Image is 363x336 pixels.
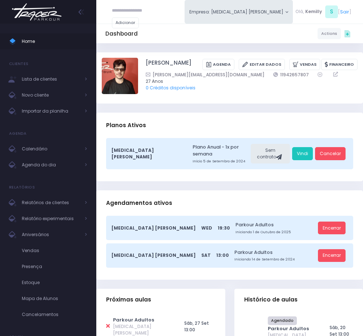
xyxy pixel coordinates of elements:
a: Agenda [202,59,234,70]
span: Importar da planilha [22,106,80,116]
span: Novo cliente [22,90,80,100]
span: Próximas aulas [106,296,151,303]
a: Vendas [289,59,320,70]
span: Sat [201,252,211,259]
span: Home [22,37,87,46]
small: Início 5 de Setembro de 2024 [193,159,248,164]
a: Cancelar [315,147,346,160]
span: Agendado [268,316,297,325]
a: Parkour Adultos [113,316,154,323]
span: Estoque [22,278,87,287]
span: [MEDICAL_DATA] [PERSON_NAME] [112,147,182,160]
span: Presença [22,262,87,271]
a: [PERSON_NAME][EMAIL_ADDRESS][DOMAIN_NAME] [146,71,265,78]
a: Plano Anual - 1x por semana [193,143,248,158]
a: Vindi [292,147,313,160]
span: Agenda do dia [22,160,80,170]
h3: Planos Ativos [106,115,146,136]
span: [MEDICAL_DATA] [PERSON_NAME] [112,252,196,259]
a: Encerrar [318,249,346,262]
span: Relatório experimentais [22,214,80,223]
span: Relatórios de clientes [22,198,80,207]
span: [MEDICAL_DATA] [PERSON_NAME] [112,225,196,231]
h3: Agendamentos ativos [106,193,172,214]
span: Mapa de Alunos [22,294,87,303]
span: Calendário [22,144,80,154]
span: Wed [201,225,212,231]
h4: Agenda [9,126,27,141]
a: 0 Créditos disponíveis [146,85,195,91]
span: 27 Anos [146,78,349,85]
a: Sair [340,8,349,15]
a: Actions [318,28,341,39]
div: [ ] [293,4,354,19]
h4: Clientes [9,57,28,71]
span: 19:30 [218,225,230,231]
a: Adicionar [112,17,139,28]
span: 13:00 [216,252,229,259]
span: Olá, [295,8,304,15]
small: Iniciando 1 de Outubro de 2025 [235,230,316,235]
span: S [325,5,338,18]
span: Sáb, 27 Set 13:00 [184,320,209,333]
h5: Dashboard [105,31,138,37]
a: Parkour Adultos [234,249,316,256]
a: 11942657807 [273,71,309,78]
span: Vendas [22,246,87,255]
span: Aniversários [22,230,80,239]
a: Financeiro [321,59,358,70]
img: Henrique Sbarai dos Santos [102,58,138,94]
small: Iniciando 14 de Setembro de 2024 [234,257,316,262]
span: Cancelamentos [22,310,87,319]
h4: Relatórios [9,180,35,195]
div: Sem contrato [251,144,290,163]
div: Quick actions [341,27,354,40]
span: Kemilly [305,8,322,15]
span: Lista de clientes [22,74,80,84]
a: Parkour Adultos [268,325,309,332]
a: [PERSON_NAME] [146,59,191,70]
span: Histórico de aulas [244,296,298,303]
a: Parkour Adultos [235,221,316,228]
label: Alterar foto de perfil [102,58,138,96]
a: Encerrar [318,222,346,235]
a: Editar Dados [239,59,285,70]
